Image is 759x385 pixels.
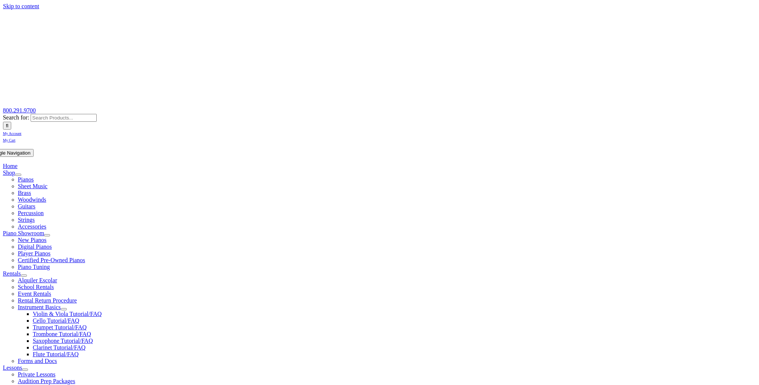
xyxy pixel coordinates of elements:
[18,277,57,283] a: Alquiler Escolar
[3,3,39,9] a: Skip to content
[33,351,79,357] a: Flute Tutorial/FAQ
[33,317,80,324] a: Cello Tutorial/FAQ
[3,122,12,130] input: Search
[22,369,28,371] button: Open submenu of Lessons
[44,234,50,236] button: Open submenu of Piano Showroom
[18,250,51,257] a: Player Pianos
[18,243,52,250] a: Digital Pianos
[31,114,97,122] input: Search Products...
[18,284,54,290] a: School Rentals
[33,311,102,317] a: Violin & Viola Tutorial/FAQ
[33,331,91,337] a: Trombone Tutorial/FAQ
[3,270,21,277] a: Rentals
[18,257,85,263] a: Certified Pre-Owned Pianos
[18,358,57,364] a: Forms and Docs
[3,364,22,371] a: Lessons
[33,344,86,351] a: Clarinet Tutorial/FAQ
[18,196,46,203] a: Woodwinds
[18,176,34,183] a: Pianos
[18,371,56,378] a: Private Lessons
[61,308,67,310] button: Open submenu of Instrument Basics
[3,136,16,143] a: My Cart
[18,183,48,189] a: Sheet Music
[18,237,47,243] a: New Pianos
[3,163,18,169] a: Home
[3,107,36,114] a: 800.291.9700
[18,210,44,216] a: Percussion
[18,203,35,209] a: Guitars
[18,304,61,310] a: Instrument Basics
[33,338,93,344] a: Saxophone Tutorial/FAQ
[3,170,15,176] a: Shop
[18,223,46,230] a: Accessories
[3,138,16,142] span: My Cart
[3,131,22,136] span: My Account
[15,174,21,176] button: Open submenu of Shop
[3,114,29,121] span: Search for:
[18,297,77,304] a: Rental Return Procedure
[33,324,87,330] a: Trumpet Tutorial/FAQ
[18,217,35,223] a: Strings
[18,291,51,297] a: Event Rentals
[3,130,22,136] a: My Account
[18,264,50,270] a: Piano Tuning
[3,230,44,236] a: Piano Showroom
[18,190,31,196] a: Brass
[18,378,75,384] a: Audition Prep Packages
[21,274,27,277] button: Open submenu of Rentals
